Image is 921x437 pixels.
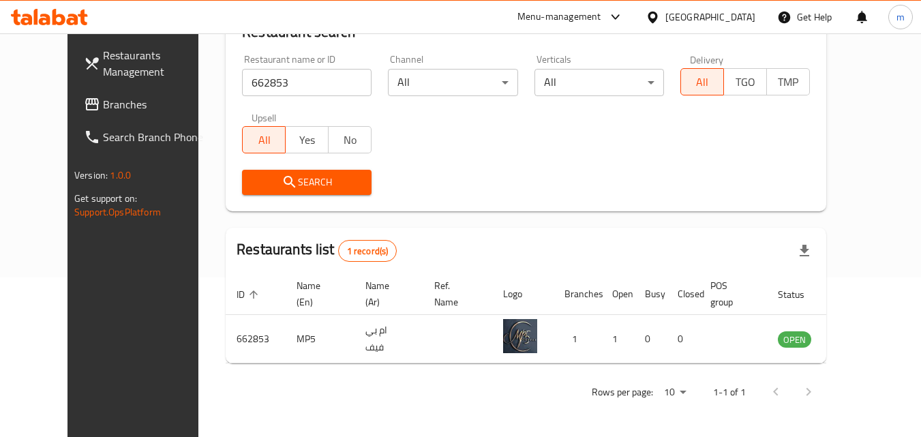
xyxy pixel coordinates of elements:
button: Search [242,170,372,195]
th: Closed [667,273,699,315]
label: Upsell [252,112,277,122]
div: Menu-management [517,9,601,25]
td: ام بي فيف [354,315,423,363]
label: Delivery [690,55,724,64]
a: Branches [73,88,222,121]
span: TGO [729,72,761,92]
button: TGO [723,68,767,95]
span: All [248,130,280,150]
div: All [534,69,664,96]
th: Logo [492,273,554,315]
div: Total records count [338,240,397,262]
span: Branches [103,96,211,112]
table: enhanced table [226,273,886,363]
span: 1.0.0 [110,166,131,184]
td: MP5 [286,315,354,363]
button: All [242,126,286,153]
span: OPEN [778,332,811,348]
span: Search Branch Phone [103,129,211,145]
span: All [686,72,719,92]
td: 0 [634,315,667,363]
span: ID [237,286,262,303]
p: 1-1 of 1 [713,384,746,401]
td: 1 [601,315,634,363]
span: Version: [74,166,108,184]
img: MP5 [503,319,537,353]
h2: Restaurant search [242,22,810,42]
div: Export file [788,235,821,267]
th: Open [601,273,634,315]
button: No [328,126,372,153]
span: Search [253,174,361,191]
button: All [680,68,724,95]
span: Name (Ar) [365,277,407,310]
button: TMP [766,68,810,95]
td: 1 [554,315,601,363]
td: 0 [667,315,699,363]
td: 662853 [226,315,286,363]
span: TMP [772,72,804,92]
th: Branches [554,273,601,315]
div: All [388,69,517,96]
a: Restaurants Management [73,39,222,88]
span: Restaurants Management [103,47,211,80]
span: No [334,130,366,150]
div: OPEN [778,331,811,348]
h2: Restaurants list [237,239,397,262]
span: POS group [710,277,751,310]
div: Rows per page: [659,382,691,403]
button: Yes [285,126,329,153]
div: [GEOGRAPHIC_DATA] [665,10,755,25]
span: Yes [291,130,323,150]
span: m [896,10,905,25]
th: Busy [634,273,667,315]
input: Search for restaurant name or ID.. [242,69,372,96]
p: Rows per page: [592,384,653,401]
a: Search Branch Phone [73,121,222,153]
a: Support.OpsPlatform [74,203,161,221]
span: Get support on: [74,190,137,207]
span: Ref. Name [434,277,476,310]
span: Name (En) [297,277,338,310]
span: 1 record(s) [339,245,397,258]
span: Status [778,286,822,303]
